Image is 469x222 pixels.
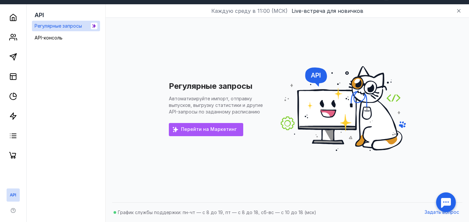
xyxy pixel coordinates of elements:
button: Live-встреча для новичков [292,7,363,15]
a: Перейти на Маркетинг [169,123,243,136]
button: Задать вопрос [421,208,462,217]
span: Каждую среду в 11:00 (МСК) [211,7,288,15]
span: График службы поддержки: пн-чт — с 8 до 19, пт — с 8 до 18, сб-вс — с 10 до 18 (мск) [118,210,316,215]
span: API-консоль [35,35,63,40]
span: API [35,12,44,18]
span: Задать вопрос [425,210,459,215]
p: Автоматизируйте импорт, отправку выпусков, выгрузку статистики и другие API-запросы по заданному ... [169,96,263,114]
span: Регулярные запросы [35,23,82,29]
span: Перейти на Маркетинг [181,127,237,132]
h1: Регулярные запросы [169,81,252,91]
a: Регулярные запросы [32,21,100,31]
span: Live-встреча для новичков [292,8,363,14]
a: API-консоль [32,33,100,43]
